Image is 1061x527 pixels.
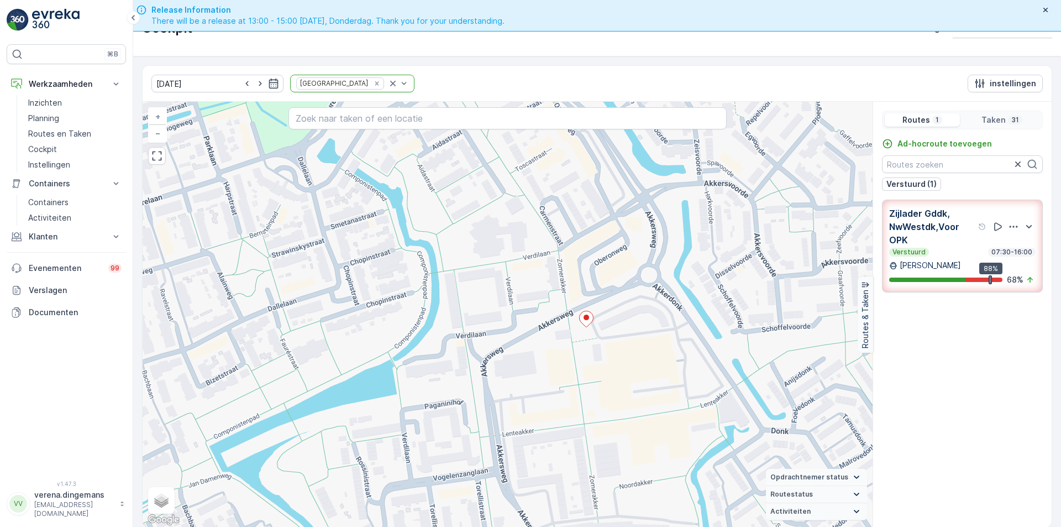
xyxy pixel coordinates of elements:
button: VVverena.dingemans[EMAIL_ADDRESS][DOMAIN_NAME] [7,489,126,518]
p: Evenementen [29,263,102,274]
p: 07:30-16:00 [990,248,1033,257]
a: Inzichten [24,95,126,111]
p: 68 % [1007,274,1023,285]
span: There will be a release at 13:00 - 15:00 [DATE], Donderdag. Thank you for your understanding. [151,15,505,27]
p: Routes [902,114,930,126]
a: Cockpit [24,142,126,157]
input: Routes zoeken [882,155,1043,173]
a: Containers [24,195,126,210]
img: Google [145,513,182,527]
button: Containers [7,173,126,195]
p: Inzichten [28,97,62,108]
a: Layers [149,488,174,513]
summary: Routestatus [766,486,867,503]
div: [GEOGRAPHIC_DATA] [297,78,370,88]
p: ⌘B [107,50,118,59]
img: logo [7,9,29,31]
p: Planning [28,113,59,124]
p: Routes & Taken [860,290,871,348]
p: Routes en Taken [28,128,91,139]
p: [PERSON_NAME] [900,260,961,271]
p: 31 [1010,116,1020,124]
summary: Opdrachtnemer status [766,469,867,486]
p: Verstuurd (1) [886,179,937,190]
div: 88% [979,263,1002,275]
a: Uitzoomen [149,125,166,142]
a: In zoomen [149,108,166,125]
p: Klanten [29,231,104,242]
span: v 1.47.3 [7,481,126,487]
span: Activiteiten [770,507,811,516]
a: Evenementen99 [7,257,126,279]
a: Verslagen [7,279,126,301]
p: Taken [981,114,1006,126]
summary: Activiteiten [766,503,867,520]
img: logo_light-DOdMpM7g.png [32,9,80,31]
span: + [155,112,160,121]
p: Zijlader Gddk, NwWestdk,Voor OPK [889,207,976,247]
span: Opdrachtnemer status [770,473,848,482]
button: instellingen [968,75,1043,92]
p: Verslagen [29,285,122,296]
button: Klanten [7,226,126,248]
a: Dit gebied openen in Google Maps (er wordt een nieuw venster geopend) [145,513,182,527]
p: 1 [934,116,940,124]
p: instellingen [990,78,1036,89]
p: Instellingen [28,159,70,170]
input: Zoek naar taken of een locatie [288,107,727,129]
p: Ad-hocroute toevoegen [897,138,992,149]
p: Containers [29,178,104,189]
p: Containers [28,197,69,208]
a: Activiteiten [24,210,126,226]
p: [EMAIL_ADDRESS][DOMAIN_NAME] [34,500,114,518]
button: Verstuurd (1) [882,178,941,191]
a: Planning [24,111,126,126]
p: Werkzaamheden [29,79,104,90]
p: Documenten [29,307,122,318]
button: Werkzaamheden [7,73,126,95]
p: Cockpit [28,144,57,155]
span: Routestatus [770,490,813,499]
p: Activiteiten [28,212,71,223]
a: Instellingen [24,157,126,173]
p: 99 [111,264,119,273]
input: dd/mm/yyyy [151,75,283,92]
a: Ad-hocroute toevoegen [882,138,992,149]
p: Verstuurd [891,248,927,257]
span: − [155,128,161,138]
p: verena.dingemans [34,489,114,500]
div: Remove Huis aan Huis [371,79,383,88]
a: Routes en Taken [24,126,126,142]
a: Documenten [7,301,126,323]
div: VV [9,495,27,513]
span: Release Information [151,4,505,15]
div: help tooltippictogram [978,222,987,231]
